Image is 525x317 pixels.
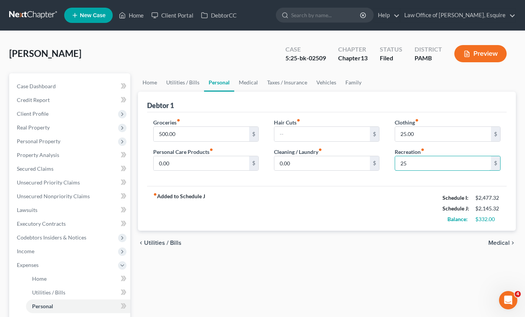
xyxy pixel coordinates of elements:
[291,8,361,22] input: Search by name...
[153,192,205,225] strong: Added to Schedule J
[138,240,144,246] i: chevron_left
[17,262,39,268] span: Expenses
[475,215,501,223] div: $332.00
[26,299,130,313] a: Personal
[370,156,379,171] div: $
[415,54,442,63] div: PAMB
[454,45,507,62] button: Preview
[312,73,341,92] a: Vehicles
[274,118,300,126] label: Hair Cuts
[17,83,56,89] span: Case Dashboard
[17,165,53,172] span: Secured Claims
[17,152,59,158] span: Property Analysis
[285,45,326,54] div: Case
[249,127,258,141] div: $
[204,73,234,92] a: Personal
[11,93,130,107] a: Credit Report
[415,45,442,54] div: District
[338,54,368,63] div: Chapter
[17,207,37,213] span: Lawsuits
[338,45,368,54] div: Chapter
[297,118,300,122] i: fiber_manual_record
[395,118,419,126] label: Clothing
[11,203,130,217] a: Lawsuits
[395,127,491,141] input: --
[415,118,419,122] i: fiber_manual_record
[153,192,157,196] i: fiber_manual_record
[17,248,34,254] span: Income
[17,234,86,241] span: Codebtors Insiders & Notices
[154,127,250,141] input: --
[491,156,500,171] div: $
[11,176,130,189] a: Unsecured Priority Claims
[510,240,516,246] i: chevron_right
[80,13,105,18] span: New Case
[138,73,162,92] a: Home
[285,54,326,63] div: 5:25-bk-02509
[17,124,50,131] span: Real Property
[197,8,240,22] a: DebtorCC
[395,148,425,156] label: Recreation
[32,303,53,309] span: Personal
[274,156,370,171] input: --
[370,127,379,141] div: $
[475,205,501,212] div: $2,145.32
[17,138,60,144] span: Personal Property
[374,8,400,22] a: Help
[361,54,368,61] span: 13
[17,110,49,117] span: Client Profile
[162,73,204,92] a: Utilities / Bills
[177,118,180,122] i: fiber_manual_record
[395,156,491,171] input: --
[26,286,130,299] a: Utilities / Bills
[17,97,50,103] span: Credit Report
[447,216,468,222] strong: Balance:
[153,148,213,156] label: Personal Care Products
[515,291,521,297] span: 4
[32,275,47,282] span: Home
[421,148,425,152] i: fiber_manual_record
[475,194,501,202] div: $2,477.32
[491,127,500,141] div: $
[488,240,510,246] span: Medical
[11,162,130,176] a: Secured Claims
[32,289,65,296] span: Utilities / Bills
[209,148,213,152] i: fiber_manual_record
[11,79,130,93] a: Case Dashboard
[154,156,250,171] input: --
[144,240,181,246] span: Utilities / Bills
[488,240,516,246] button: Medical chevron_right
[442,194,468,201] strong: Schedule I:
[11,217,130,231] a: Executory Contracts
[17,179,80,186] span: Unsecured Priority Claims
[249,156,258,171] div: $
[147,8,197,22] a: Client Portal
[11,148,130,162] a: Property Analysis
[17,220,66,227] span: Executory Contracts
[153,118,180,126] label: Groceries
[234,73,262,92] a: Medical
[380,54,402,63] div: Filed
[274,148,322,156] label: Cleaning / Laundry
[318,148,322,152] i: fiber_manual_record
[274,127,370,141] input: --
[115,8,147,22] a: Home
[400,8,515,22] a: Law Office of [PERSON_NAME], Esquire
[341,73,366,92] a: Family
[17,193,90,199] span: Unsecured Nonpriority Claims
[262,73,312,92] a: Taxes / Insurance
[499,291,517,309] iframe: Intercom live chat
[380,45,402,54] div: Status
[147,101,174,110] div: Debtor 1
[9,48,81,59] span: [PERSON_NAME]
[442,205,469,212] strong: Schedule J:
[138,240,181,246] button: chevron_left Utilities / Bills
[11,189,130,203] a: Unsecured Nonpriority Claims
[26,272,130,286] a: Home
